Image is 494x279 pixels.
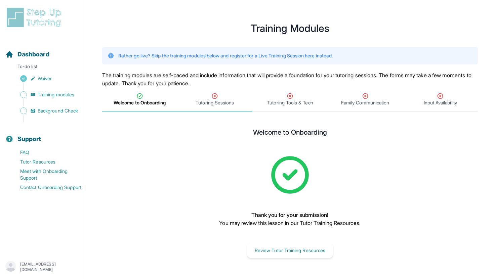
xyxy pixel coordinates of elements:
[424,99,457,106] span: Input Availability
[5,157,86,167] a: Tutor Resources
[219,219,361,227] p: You may review this lesson in our Tutor Training Resources.
[114,99,166,106] span: Welcome to Onboarding
[20,262,80,272] p: [EMAIL_ADDRESS][DOMAIN_NAME]
[5,7,65,28] img: logo
[5,50,49,59] a: Dashboard
[5,148,86,157] a: FAQ
[17,50,49,59] span: Dashboard
[247,243,333,258] button: Review Tutor Training Resources
[247,247,333,253] a: Review Tutor Training Resources
[305,53,315,58] a: here
[5,106,86,115] a: Background Check
[38,75,52,82] span: Waiver
[5,167,86,183] a: Meet with Onboarding Support
[38,107,78,114] span: Background Check
[219,211,361,219] p: Thank you for your submission!
[102,87,478,112] nav: Tabs
[118,52,333,59] p: Rather go live? Skip the training modules below and register for a Live Training Session instead.
[5,74,86,83] a: Waiver
[341,99,389,106] span: Family Communication
[102,71,478,87] p: The training modules are self-paced and include information that will provide a foundation for yo...
[5,183,86,192] a: Contact Onboarding Support
[38,91,74,98] span: Training modules
[3,63,83,73] p: To-do list
[3,39,83,62] button: Dashboard
[5,261,80,273] button: [EMAIL_ADDRESS][DOMAIN_NAME]
[253,128,327,139] h2: Welcome to Onboarding
[267,99,313,106] span: Tutoring Tools & Tech
[5,90,86,99] a: Training modules
[3,124,83,146] button: Support
[102,24,478,32] h1: Training Modules
[17,134,41,144] span: Support
[196,99,234,106] span: Tutoring Sessions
